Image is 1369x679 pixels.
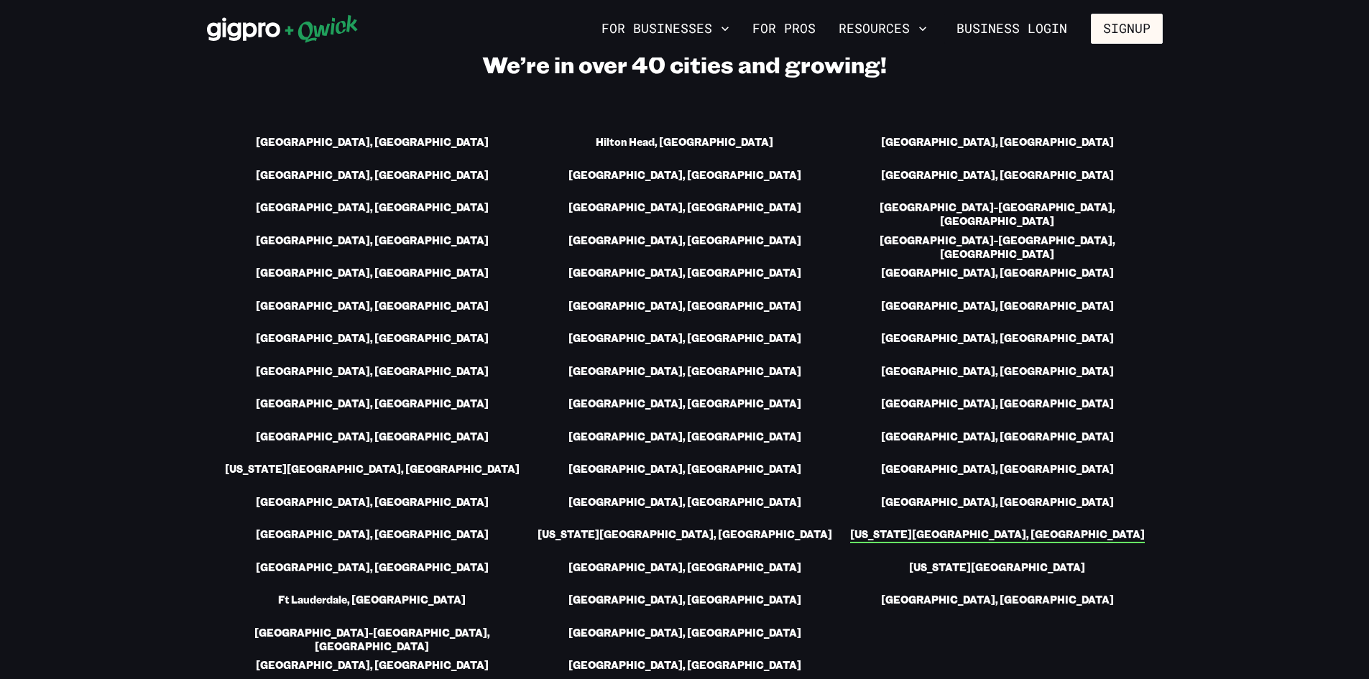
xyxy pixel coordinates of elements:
a: [US_STATE][GEOGRAPHIC_DATA] [909,561,1085,576]
a: Hilton Head, [GEOGRAPHIC_DATA] [596,136,773,151]
a: [US_STATE][GEOGRAPHIC_DATA], [GEOGRAPHIC_DATA] [225,463,520,478]
a: [GEOGRAPHIC_DATA], [GEOGRAPHIC_DATA] [568,365,801,380]
a: [GEOGRAPHIC_DATA], [GEOGRAPHIC_DATA] [568,463,801,478]
a: [GEOGRAPHIC_DATA]-[GEOGRAPHIC_DATA], [GEOGRAPHIC_DATA] [832,201,1163,230]
a: [GEOGRAPHIC_DATA], [GEOGRAPHIC_DATA] [256,397,489,412]
a: [GEOGRAPHIC_DATA], [GEOGRAPHIC_DATA] [256,201,489,216]
a: [GEOGRAPHIC_DATA], [GEOGRAPHIC_DATA] [568,430,801,445]
a: [GEOGRAPHIC_DATA], [GEOGRAPHIC_DATA] [256,136,489,151]
a: [GEOGRAPHIC_DATA], [GEOGRAPHIC_DATA] [256,430,489,445]
a: [GEOGRAPHIC_DATA], [GEOGRAPHIC_DATA] [881,300,1114,315]
a: [GEOGRAPHIC_DATA], [GEOGRAPHIC_DATA] [256,561,489,576]
a: [GEOGRAPHIC_DATA], [GEOGRAPHIC_DATA] [881,397,1114,412]
a: [GEOGRAPHIC_DATA], [GEOGRAPHIC_DATA] [256,365,489,380]
a: [GEOGRAPHIC_DATA], [GEOGRAPHIC_DATA] [568,397,801,412]
a: [GEOGRAPHIC_DATA], [GEOGRAPHIC_DATA] [568,201,801,216]
a: [GEOGRAPHIC_DATA], [GEOGRAPHIC_DATA] [568,593,801,609]
a: [GEOGRAPHIC_DATA], [GEOGRAPHIC_DATA] [568,496,801,511]
a: [GEOGRAPHIC_DATA], [GEOGRAPHIC_DATA] [881,169,1114,184]
a: [GEOGRAPHIC_DATA], [GEOGRAPHIC_DATA] [568,561,801,576]
a: [GEOGRAPHIC_DATA], [GEOGRAPHIC_DATA] [881,267,1114,282]
h2: We’re in over 40 cities and growing! [207,50,1163,78]
a: [GEOGRAPHIC_DATA], [GEOGRAPHIC_DATA] [568,627,801,642]
a: [GEOGRAPHIC_DATA]-[GEOGRAPHIC_DATA], [GEOGRAPHIC_DATA] [832,234,1163,263]
a: Business Login [944,14,1079,44]
button: Resources [833,17,933,41]
a: [GEOGRAPHIC_DATA], [GEOGRAPHIC_DATA] [881,496,1114,511]
a: [US_STATE][GEOGRAPHIC_DATA], [GEOGRAPHIC_DATA] [538,528,832,543]
a: [GEOGRAPHIC_DATA], [GEOGRAPHIC_DATA] [568,169,801,184]
a: [GEOGRAPHIC_DATA], [GEOGRAPHIC_DATA] [568,234,801,249]
a: [GEOGRAPHIC_DATA], [GEOGRAPHIC_DATA] [881,430,1114,445]
a: [GEOGRAPHIC_DATA], [GEOGRAPHIC_DATA] [256,267,489,282]
a: [GEOGRAPHIC_DATA], [GEOGRAPHIC_DATA] [881,136,1114,151]
a: [GEOGRAPHIC_DATA], [GEOGRAPHIC_DATA] [881,463,1114,478]
a: [GEOGRAPHIC_DATA], [GEOGRAPHIC_DATA] [568,332,801,347]
button: Signup [1091,14,1163,44]
a: [GEOGRAPHIC_DATA], [GEOGRAPHIC_DATA] [256,169,489,184]
a: For Pros [747,17,821,41]
a: [GEOGRAPHIC_DATA], [GEOGRAPHIC_DATA] [256,659,489,674]
a: [US_STATE][GEOGRAPHIC_DATA], [GEOGRAPHIC_DATA] [850,528,1145,543]
a: [GEOGRAPHIC_DATA], [GEOGRAPHIC_DATA] [881,332,1114,347]
a: [GEOGRAPHIC_DATA], [GEOGRAPHIC_DATA] [256,332,489,347]
a: [GEOGRAPHIC_DATA], [GEOGRAPHIC_DATA] [881,593,1114,609]
a: [GEOGRAPHIC_DATA], [GEOGRAPHIC_DATA] [256,234,489,249]
a: [GEOGRAPHIC_DATA], [GEOGRAPHIC_DATA] [568,300,801,315]
a: [GEOGRAPHIC_DATA], [GEOGRAPHIC_DATA] [256,528,489,543]
a: [GEOGRAPHIC_DATA], [GEOGRAPHIC_DATA] [256,300,489,315]
a: [GEOGRAPHIC_DATA]-[GEOGRAPHIC_DATA], [GEOGRAPHIC_DATA] [207,627,538,655]
a: [GEOGRAPHIC_DATA], [GEOGRAPHIC_DATA] [881,365,1114,380]
a: [GEOGRAPHIC_DATA], [GEOGRAPHIC_DATA] [568,267,801,282]
a: Ft Lauderdale, [GEOGRAPHIC_DATA] [278,593,466,609]
button: For Businesses [596,17,735,41]
a: [GEOGRAPHIC_DATA], [GEOGRAPHIC_DATA] [256,496,489,511]
a: [GEOGRAPHIC_DATA], [GEOGRAPHIC_DATA] [568,659,801,674]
